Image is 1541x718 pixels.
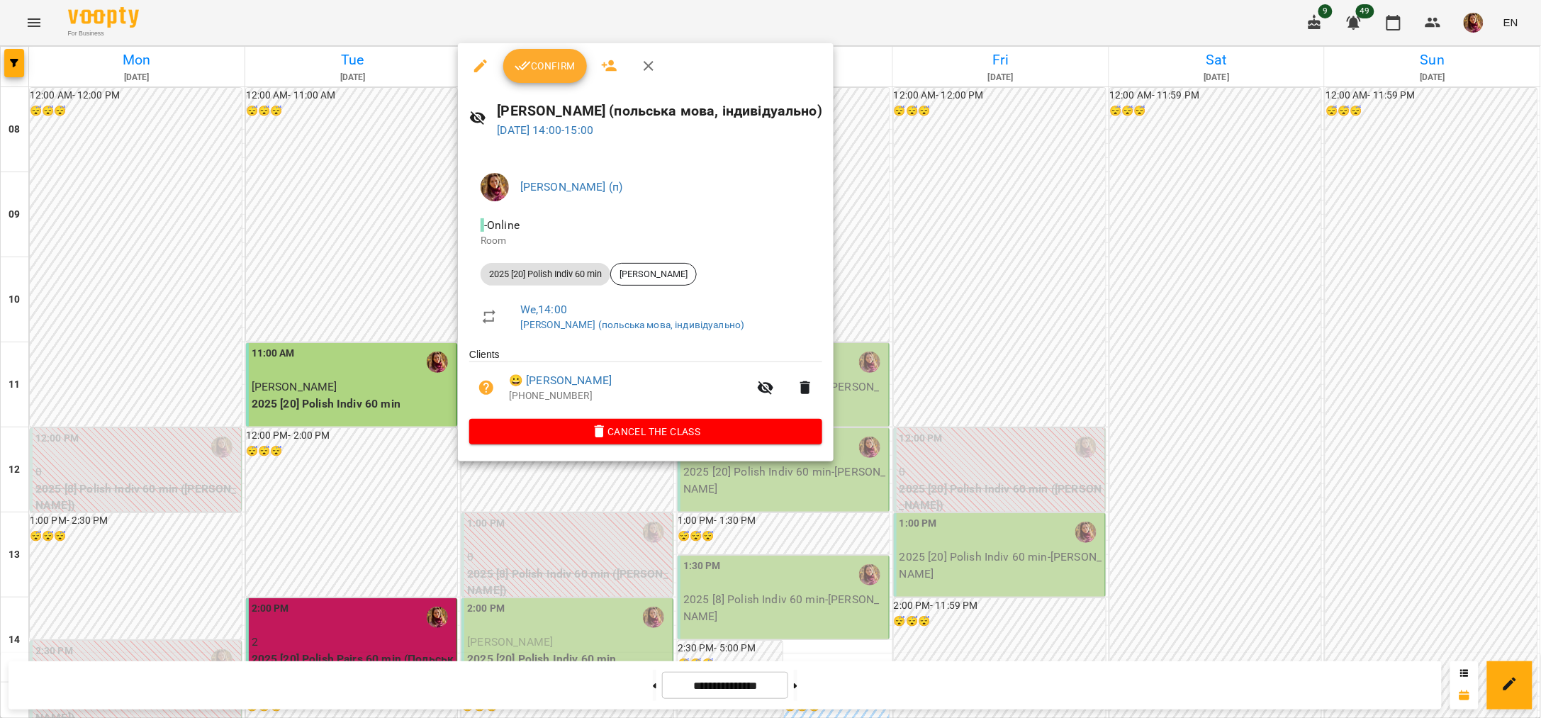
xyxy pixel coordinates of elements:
[469,371,503,405] button: Unpaid. Bill the attendance?
[481,173,509,201] img: 4fb94bb6ae1e002b961ceeb1b4285021.JPG
[469,419,822,444] button: Cancel the class
[610,263,697,286] div: [PERSON_NAME]
[611,268,696,281] span: [PERSON_NAME]
[509,372,612,389] a: 😀 [PERSON_NAME]
[498,123,594,137] a: [DATE] 14:00-15:00
[503,49,587,83] button: Confirm
[481,218,522,232] span: - Online
[509,389,749,403] p: [PHONE_NUMBER]
[481,234,811,248] p: Room
[498,100,822,122] h6: [PERSON_NAME] (польська мова, індивідуально)
[520,319,744,330] a: [PERSON_NAME] (польська мова, індивідуально)
[515,57,576,74] span: Confirm
[481,268,610,281] span: 2025 [20] Polish Indiv 60 min
[520,180,623,193] a: [PERSON_NAME] (п)
[481,423,811,440] span: Cancel the class
[469,347,822,418] ul: Clients
[520,303,567,316] a: We , 14:00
